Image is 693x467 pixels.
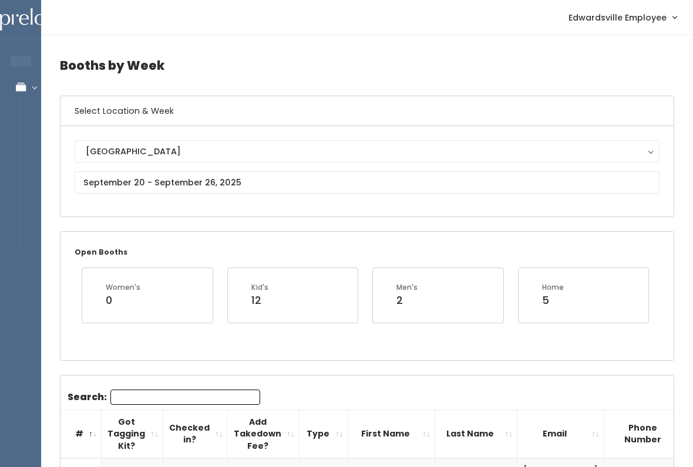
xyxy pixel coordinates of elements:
[75,171,660,194] input: September 20 - September 26, 2025
[75,140,660,163] button: [GEOGRAPHIC_DATA]
[542,282,564,293] div: Home
[102,410,163,458] th: Got Tagging Kit?: activate to sort column ascending
[396,282,418,293] div: Men's
[163,410,228,458] th: Checked in?: activate to sort column ascending
[348,410,435,458] th: First Name: activate to sort column ascending
[542,293,564,308] div: 5
[557,5,688,30] a: Edwardsville Employee
[251,282,268,293] div: Kid's
[396,293,418,308] div: 2
[68,390,260,405] label: Search:
[251,293,268,308] div: 12
[435,410,517,458] th: Last Name: activate to sort column ascending
[75,247,127,257] small: Open Booths
[604,410,693,458] th: Phone Number: activate to sort column ascending
[106,293,140,308] div: 0
[60,410,102,458] th: #: activate to sort column descending
[60,96,674,126] h6: Select Location & Week
[228,410,300,458] th: Add Takedown Fee?: activate to sort column ascending
[300,410,348,458] th: Type: activate to sort column ascending
[60,49,674,82] h4: Booths by Week
[86,145,648,158] div: [GEOGRAPHIC_DATA]
[517,410,604,458] th: Email: activate to sort column ascending
[110,390,260,405] input: Search:
[568,11,667,24] span: Edwardsville Employee
[106,282,140,293] div: Women's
